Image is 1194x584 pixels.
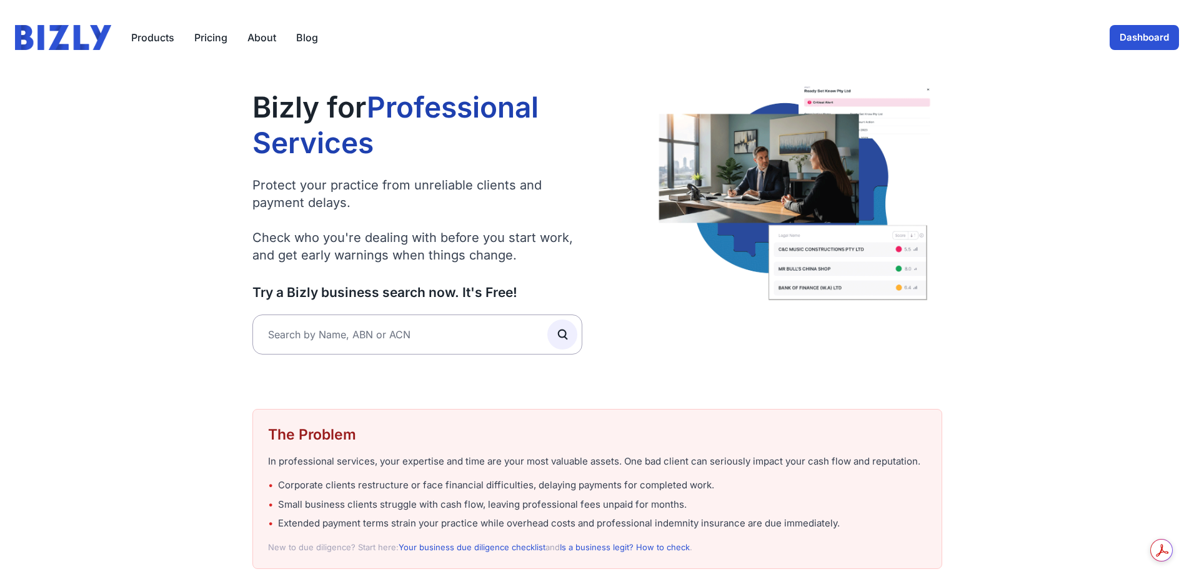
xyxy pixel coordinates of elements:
li: Small business clients struggle with cash flow, leaving professional fees unpaid for months. [268,498,927,512]
a: About [247,30,276,45]
h3: Try a Bizly business search now. It's Free! [252,284,582,301]
p: In professional services, your expertise and time are your most valuable assets. One bad client c... [268,455,927,469]
li: Extended payment terms strain your practice while overhead costs and professional indemnity insur... [268,516,927,531]
a: Blog [296,30,318,45]
h1: Bizly for [252,89,582,161]
span: • [268,478,273,493]
button: Products [131,30,174,45]
span: Professional Services [252,89,539,161]
span: • [268,498,273,512]
p: New to due diligence? Start here: and . [268,541,927,553]
h2: The Problem [268,425,927,445]
a: Dashboard [1110,25,1179,50]
p: Protect your practice from unreliable clients and payment delays. Check who you're dealing with b... [252,176,582,264]
a: Pricing [194,30,227,45]
li: Corporate clients restructure or face financial difficulties, delaying payments for completed work. [268,478,927,493]
a: Is a business legit? How to check [560,542,690,552]
span: • [268,516,273,531]
input: Search by Name, ABN or ACN [252,315,582,355]
a: Your business due diligence checklist [399,542,545,552]
img: Professional services consultant checking client risk on Bizly [655,75,942,305]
